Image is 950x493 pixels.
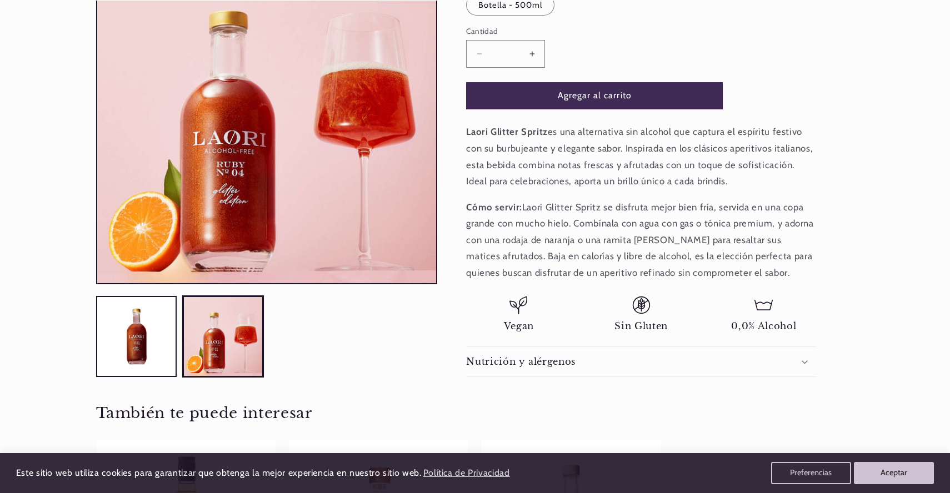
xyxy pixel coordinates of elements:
button: Agregar al carrito [466,82,723,109]
span: Este sitio web utiliza cookies para garantizar que obtenga la mejor experiencia en nuestro sitio ... [16,467,422,478]
button: Cargar la imagen 2 en la vista de la galería [183,296,264,377]
button: Cargar la imagen 1 en la vista de la galería [96,296,177,377]
span: 0,0% Alcohol [731,320,796,332]
button: Preferencias [771,462,851,484]
h2: También te puede interesar [96,404,854,422]
button: Aceptar [854,462,934,484]
p: es una alternativa sin alcohol que captura el espíritu festivo con su burbujeante y elegante sabo... [466,124,816,189]
label: Cantidad [466,26,723,37]
span: Vegan [504,320,534,332]
span: Sin Gluten [614,320,668,332]
strong: Cómo servir: [466,202,522,213]
h2: Nutrición y alérgenos [466,356,576,368]
p: Laori Glitter Spritz se disfruta mejor bien fría, servida en una copa grande con mucho hielo. Com... [466,199,816,281]
strong: Laori Glitter Spritz [466,126,548,137]
summary: Nutrición y alérgenos [466,347,816,376]
a: Política de Privacidad (opens in a new tab) [421,464,511,483]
